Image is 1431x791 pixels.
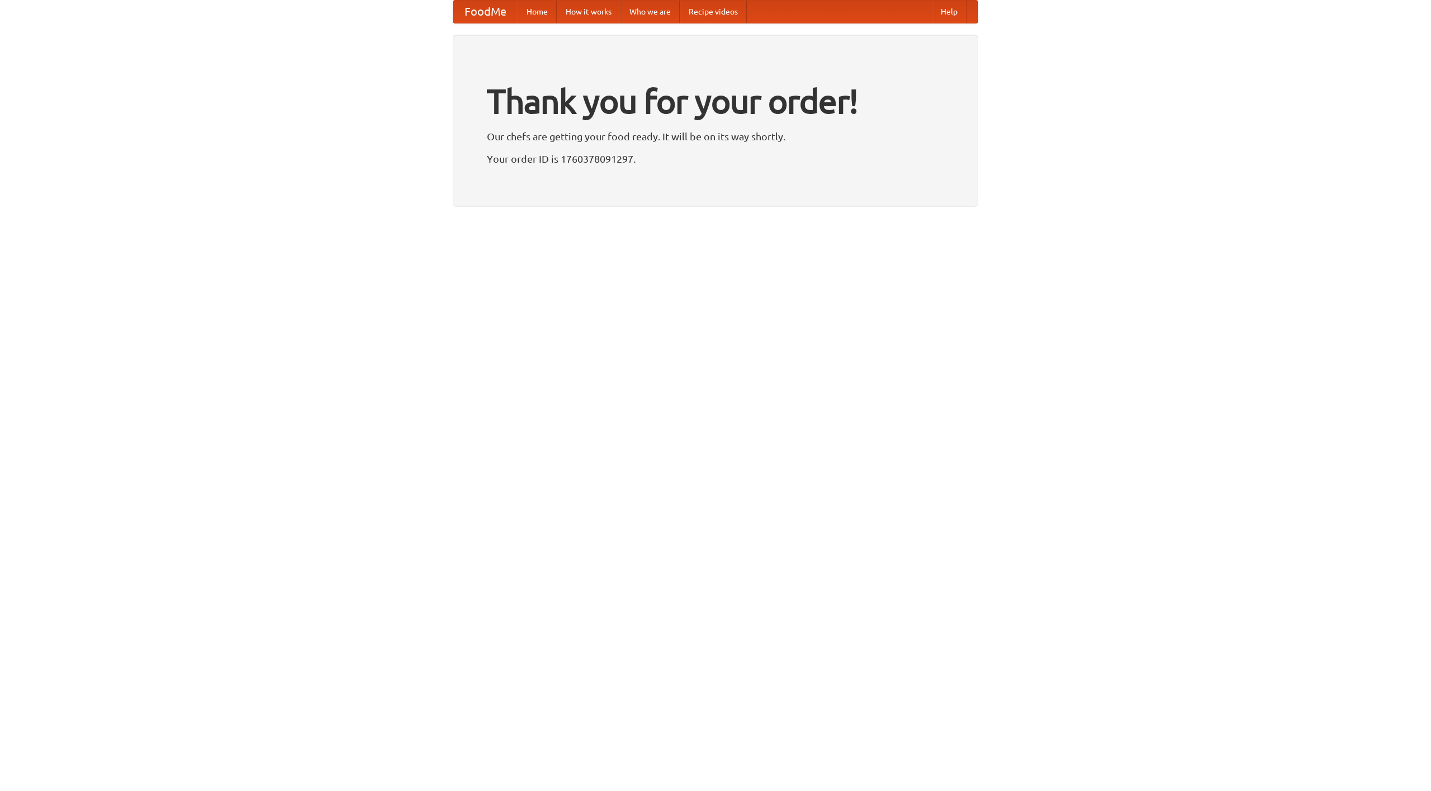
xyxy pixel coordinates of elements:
a: Who we are [620,1,680,23]
a: Recipe videos [680,1,747,23]
a: How it works [557,1,620,23]
a: FoodMe [453,1,518,23]
h1: Thank you for your order! [487,74,944,128]
a: Help [932,1,966,23]
p: Your order ID is 1760378091297. [487,150,944,167]
a: Home [518,1,557,23]
p: Our chefs are getting your food ready. It will be on its way shortly. [487,128,944,145]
